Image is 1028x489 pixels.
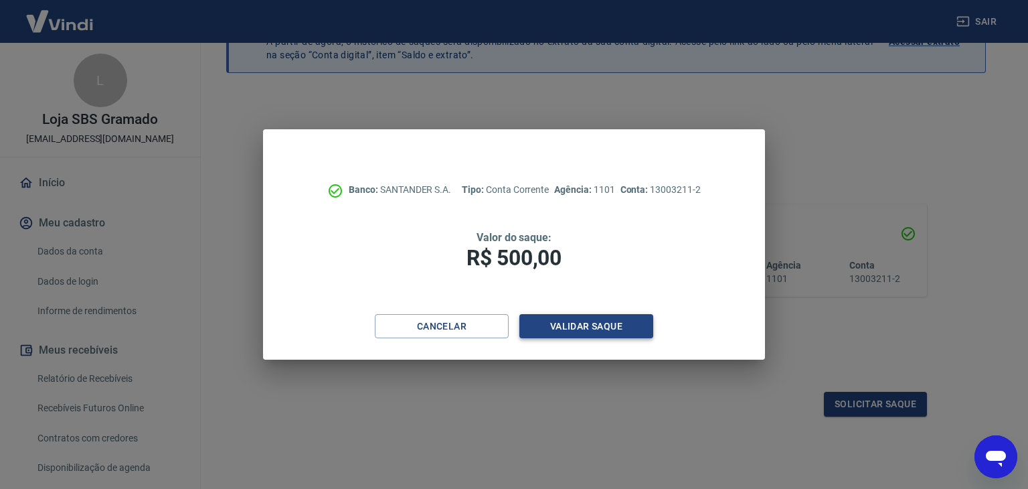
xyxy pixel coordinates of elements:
p: 13003211-2 [620,183,701,197]
span: R$ 500,00 [466,245,562,271]
iframe: Botão para abrir a janela de mensagens [974,435,1017,478]
span: Agência: [554,184,594,195]
span: Tipo: [462,184,486,195]
span: Banco: [349,184,380,195]
p: SANTANDER S.A. [349,183,451,197]
button: Validar saque [519,314,653,339]
p: 1101 [554,183,614,197]
button: Cancelar [375,314,509,339]
p: Conta Corrente [462,183,549,197]
span: Conta: [620,184,651,195]
span: Valor do saque: [477,231,551,244]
